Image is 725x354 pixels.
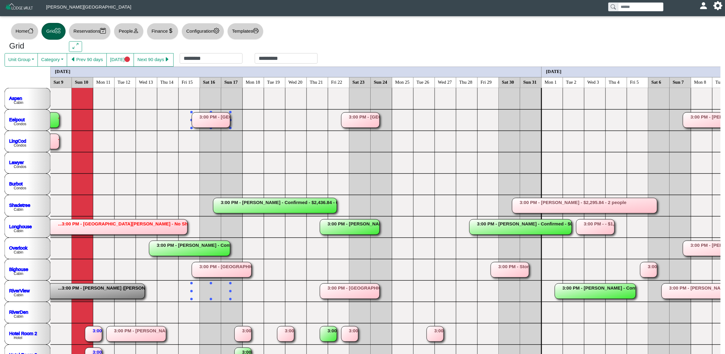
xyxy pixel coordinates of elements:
text: Wed 20 [289,79,303,84]
text: Wed 13 [139,79,153,84]
button: Financecurrency dollar [147,23,178,40]
text: Thu 14 [160,79,174,84]
svg: grid [55,28,61,34]
text: Thu 4 [609,79,620,84]
img: Z [5,2,34,13]
button: Gridgrid [41,23,66,40]
svg: person [133,28,139,34]
a: Eelpout [9,117,25,122]
text: Mon 8 [694,79,706,84]
text: Cabin [14,293,23,297]
text: Sun 10 [75,79,88,84]
svg: arrows angle expand [73,43,78,49]
text: [DATE] [55,69,70,74]
a: Lawyer [9,159,24,165]
text: Sun 17 [224,79,238,84]
text: Mon 11 [96,79,111,84]
svg: circle fill [124,57,130,62]
text: Sat 16 [203,79,215,84]
svg: printer [253,28,259,34]
input: Check in [180,53,242,64]
svg: search [611,4,616,9]
button: arrows angle expand [69,41,82,52]
a: Burbot [9,181,23,186]
a: Hotel Room 2 [9,330,37,336]
text: Mon 18 [246,79,260,84]
text: Sat 9 [54,79,63,84]
text: Cabin [14,250,23,254]
svg: gear [214,28,219,34]
svg: calendar2 check [100,28,106,34]
text: Wed 27 [438,79,452,84]
text: Sat 23 [353,79,365,84]
text: Condos [14,165,26,169]
button: Configurationgear [181,23,224,40]
button: Templatesprinter [227,23,264,40]
svg: person fill [701,3,706,8]
text: Tue 26 [417,79,429,84]
text: Fri 15 [182,79,193,84]
svg: currency dollar [168,28,174,34]
text: Thu 21 [310,79,323,84]
h3: Grid [9,41,60,51]
text: Sat 6 [651,79,662,84]
button: caret left fillPrev 90 days [67,53,107,67]
a: RiverView [9,288,30,293]
text: Sun 24 [374,79,387,84]
input: Check out [255,53,318,64]
text: Wed 3 [587,79,599,84]
svg: house [28,28,34,34]
text: Cabin [14,207,23,212]
text: Tue 2 [566,79,576,84]
svg: caret left fill [70,57,76,62]
text: Cabin [14,272,23,276]
text: Condos [14,122,26,126]
text: Fri 22 [331,79,342,84]
text: Condos [14,143,26,148]
text: Cabin [14,314,23,319]
button: Unit Group [5,53,38,67]
button: Reservationscalendar2 check [69,23,111,40]
a: Shadetree [9,202,30,207]
text: Tue 12 [118,79,131,84]
text: Fri 5 [630,79,639,84]
a: Aspen [9,95,22,100]
a: Longhouse [9,224,32,229]
text: Cabin [14,100,23,105]
a: LingCod [9,138,26,143]
text: Sun 7 [673,79,684,84]
button: [DATE]circle fill [106,53,134,67]
svg: caret right fill [164,57,170,62]
button: Category [38,53,67,67]
text: Condos [14,186,26,190]
svg: gear fill [716,3,720,8]
a: RiverDen [9,309,28,314]
text: [DATE] [546,69,562,74]
a: Overlook [9,245,28,250]
button: Next 90 dayscaret right fill [134,53,174,67]
text: Mon 25 [395,79,410,84]
text: Sat 30 [502,79,514,84]
a: Bighouse [9,266,28,272]
button: Peopleperson [114,23,143,40]
text: Thu 28 [459,79,472,84]
text: Cabin [14,229,23,233]
text: Sun 31 [523,79,537,84]
button: Homehouse [11,23,38,40]
text: Mon 1 [545,79,557,84]
text: Tue 19 [267,79,280,84]
text: Hotel [14,336,22,340]
text: Fri 29 [481,79,492,84]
